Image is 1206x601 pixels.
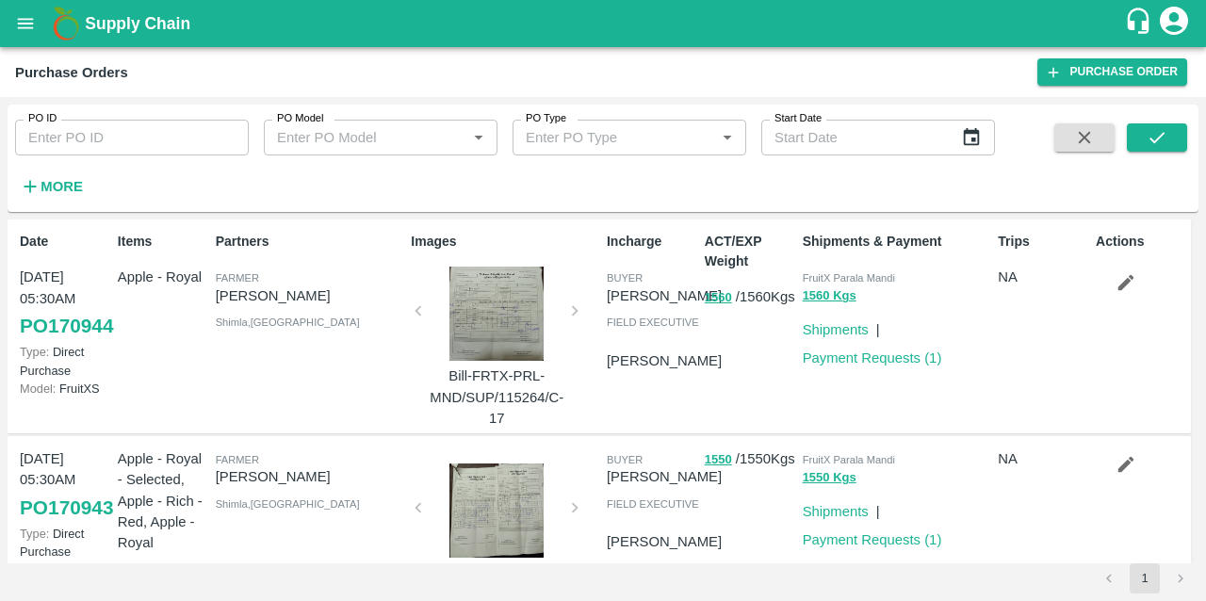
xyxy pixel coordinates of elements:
[705,286,795,308] p: / 1560 Kgs
[869,312,880,340] div: |
[1130,563,1160,593] button: page 1
[705,448,795,470] p: / 1550 Kgs
[4,2,47,45] button: open drawer
[607,317,699,328] span: field executive
[118,267,208,287] p: Apple - Royal
[20,267,110,309] p: [DATE] 05:30AM
[47,5,85,42] img: logo
[20,309,113,343] a: PO170944
[803,504,869,519] a: Shipments
[607,498,699,510] span: field executive
[118,448,208,553] p: Apple - Royal - Selected, Apple - Rich - Red, Apple - Royal
[20,343,110,379] p: Direct Purchase
[269,125,461,150] input: Enter PO Model
[761,120,961,155] input: Start Date
[277,111,324,126] label: PO Model
[15,171,88,203] button: More
[518,125,709,150] input: Enter PO Type
[998,267,1088,287] p: NA
[803,454,895,465] span: FruitX Parala Mandi
[803,272,895,284] span: FruitX Parala Mandi
[607,466,722,487] p: [PERSON_NAME]
[803,532,942,547] a: Payment Requests (1)
[998,232,1088,252] p: Trips
[1124,7,1157,41] div: customer-support
[803,467,856,489] button: 1550 Kgs
[28,111,57,126] label: PO ID
[526,111,566,126] label: PO Type
[607,272,643,284] span: buyer
[607,232,697,252] p: Incharge
[20,448,110,491] p: [DATE] 05:30AM
[20,560,110,578] p: FruitXS
[705,287,732,309] button: 1560
[961,127,982,148] button: Choose date
[1091,563,1198,593] nav: pagination navigation
[216,317,360,328] span: Shimla , [GEOGRAPHIC_DATA]
[715,125,740,150] button: Open
[466,125,491,150] button: Open
[216,285,404,306] p: [PERSON_NAME]
[20,491,113,525] a: PO170943
[607,454,643,465] span: buyer
[803,322,869,337] a: Shipments
[41,179,83,194] strong: More
[85,10,1124,37] a: Supply Chain
[118,232,208,252] p: Items
[803,285,856,307] button: 1560 Kgs
[216,272,259,284] span: Farmer
[85,14,190,33] b: Supply Chain
[216,232,404,252] p: Partners
[20,527,49,541] span: Type:
[216,498,360,510] span: Shimla , [GEOGRAPHIC_DATA]
[1096,232,1186,252] p: Actions
[20,382,56,396] span: Model:
[426,365,567,429] p: Bill-FRTX-PRL-MND/SUP/115264/C-17
[998,448,1088,469] p: NA
[20,525,110,560] p: Direct Purchase
[1157,4,1191,43] div: account of current user
[20,380,110,398] p: FruitXS
[411,232,599,252] p: Images
[216,454,259,465] span: Farmer
[15,120,249,155] input: Enter PO ID
[1037,58,1187,86] a: Purchase Order
[774,111,822,126] label: Start Date
[869,494,880,522] div: |
[216,466,404,487] p: [PERSON_NAME]
[15,60,128,85] div: Purchase Orders
[20,232,110,252] p: Date
[607,350,722,371] p: [PERSON_NAME]
[705,232,795,271] p: ACT/EXP Weight
[607,531,722,552] p: [PERSON_NAME]
[20,345,49,359] span: Type:
[607,285,722,306] p: [PERSON_NAME]
[803,232,991,252] p: Shipments & Payment
[803,350,942,365] a: Payment Requests (1)
[705,449,732,471] button: 1550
